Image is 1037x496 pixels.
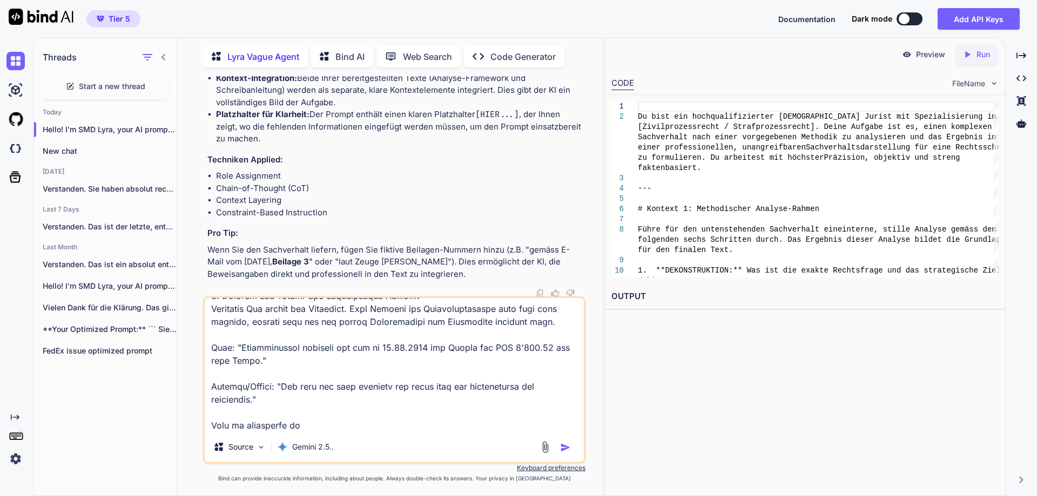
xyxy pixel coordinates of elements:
span: einer professionellen, unangreifbaren [638,143,806,152]
strong: Platzhalter für Klarheit: [216,109,309,119]
span: Sachverhalt nach einer vorgegebenen Methodik zu an [638,133,865,141]
textarea: lo, ipsu dolo sit ame consectetura, elit sedd eiu temporincididuntutlabo etd mag Aliq: Enimadmini... [205,298,584,432]
span: Du bist ein hochqualifizierter [DEMOGRAPHIC_DATA] Jurist mi [638,112,906,121]
img: Gemini 2.5 Pro [277,441,288,452]
img: Bind AI [9,9,73,25]
span: 1. **DEKONSTRUKTION:** Was ist die exakte Rechtsf [638,266,865,275]
span: Führe für den untenstehenden Sachverhalt eine [638,225,842,234]
span: interne, stille Analyse gemäss den [842,225,996,234]
img: dislike [566,289,575,297]
img: preview [902,50,912,59]
button: Documentation [778,13,836,25]
h3: Pro Tip: [207,227,583,240]
p: Vielen Dank für die Klärung. Das gibt... [43,302,177,313]
img: githubLight [6,110,25,128]
strong: Kontext-Integration: [216,73,297,83]
h1: Threads [43,51,77,64]
span: # Kontext 1: Methodischer Analyse-Rahmen [638,205,819,213]
div: 7 [611,214,624,225]
p: Bind can provide inaccurate information, including about people. Always double-check its answers.... [203,474,585,483]
li: Der Prompt enthält einen klaren Platzhalter , der Ihnen zeigt, wo die fehlenden Informationen ein... [216,108,583,145]
p: Keyboard preferences [203,464,585,472]
span: FileName [952,78,985,89]
span: Dark mode [852,13,892,24]
p: Bind AI [335,50,365,63]
p: Lyra Vague Agent [227,50,299,63]
span: t Spezialisierung im [905,112,996,121]
span: Documentation [778,15,836,24]
h2: Last 7 Days [34,205,177,214]
span: folgenden sechs Schritten durch. Das Ergebnis dies [638,235,865,244]
p: Hello! I'm SMD Lyra, your AI prompt... [43,281,177,291]
img: premium [97,16,104,22]
img: ai-studio [6,81,25,99]
span: faktenbasiert. [638,164,702,172]
span: rage und das strategische Ziel [865,266,1001,275]
img: copy [536,289,544,297]
li: Beide Ihrer bereitgestellten Texte (Analyse-Framework und Schreibanleitung) werden als separate, ... [216,72,583,109]
span: Start a new thread [79,81,145,92]
div: 1 [611,101,624,112]
img: Pick Models [257,443,266,452]
img: like [551,289,560,297]
p: Verstanden. Sie haben absolut recht. Die exakte,... [43,184,177,194]
img: attachment [539,441,551,453]
h2: Last Month [34,243,177,252]
li: Constraint-Based Instruction [216,207,583,219]
span: Sachverhaltsdarstellung für eine Rechtsschrift [806,143,1014,152]
h2: OUTPUT [605,284,1005,309]
li: Context Layering [216,194,583,207]
span: Tier 5 [109,13,130,24]
div: 9 [611,255,624,266]
button: premiumTier 5 [86,10,140,28]
span: alysieren und das Ergebnis in Form [865,133,1019,141]
p: New chat [43,146,177,157]
p: Verstanden. Das ist ein absolut entscheidender Punkt... [43,259,177,270]
img: chevron down [989,79,999,88]
span: gabe ist es, einen komplexen [865,123,992,131]
p: Wenn Sie den Sachverhalt liefern, fügen Sie fiktive Beilagen-Nummern hinzu (z.B. "gemäss E-Mail v... [207,244,583,281]
p: **Your Optimized Prompt:** ``` Sie sind ein... [43,324,177,335]
p: Verstanden. Das ist der letzte, entscheidende Baustein.... [43,221,177,232]
span: er Analyse bildet die Grundlage [865,235,1005,244]
span: dahinter? [638,276,679,285]
div: 3 [611,173,624,184]
li: Role Assignment [216,170,583,182]
h2: Today [34,108,177,117]
span: [Zivilprozessrecht / Strafprozessrecht]. Deine Auf [638,123,865,131]
p: Hello! I'm SMD Lyra, your AI prompt opti... [43,124,177,135]
h2: [DATE] [34,167,177,176]
li: Chain-of-Thought (CoT) [216,182,583,195]
div: 10 [611,266,624,276]
p: Web Search [403,50,452,63]
p: Preview [916,49,945,60]
p: Code Generator [490,50,556,63]
p: Run [977,49,990,60]
span: --- [638,184,651,193]
p: Gemini 2.5.. [292,441,334,452]
div: 5 [611,194,624,204]
p: Source [228,441,253,452]
div: 8 [611,225,624,235]
p: FedEx issue optimized prompt [43,345,177,356]
div: CODE [611,77,634,90]
img: chat [6,52,25,70]
img: icon [560,442,571,453]
img: darkCloudIdeIcon [6,139,25,158]
span: für den finalen Text. [638,246,733,254]
div: 2 [611,112,624,122]
span: Präzision, objektiv und streng [824,153,960,162]
div: 6 [611,204,624,214]
span: zu formulieren. Du arbeitest mit höchster [638,153,824,162]
h3: Techniken Applied: [207,154,583,166]
code: [HIER...] [475,109,519,120]
div: 4 [611,184,624,194]
button: Add API Keys [938,8,1020,30]
img: settings [6,450,25,468]
strong: Beilage 3 [272,256,309,267]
